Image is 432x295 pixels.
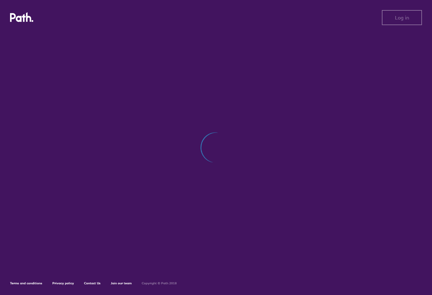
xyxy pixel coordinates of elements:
button: Log in [382,10,422,25]
a: Privacy policy [52,281,74,285]
h6: Copyright © Path 2018 [142,281,177,285]
a: Join our team [111,281,132,285]
a: Contact Us [84,281,101,285]
a: Terms and conditions [10,281,42,285]
span: Log in [395,15,409,20]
